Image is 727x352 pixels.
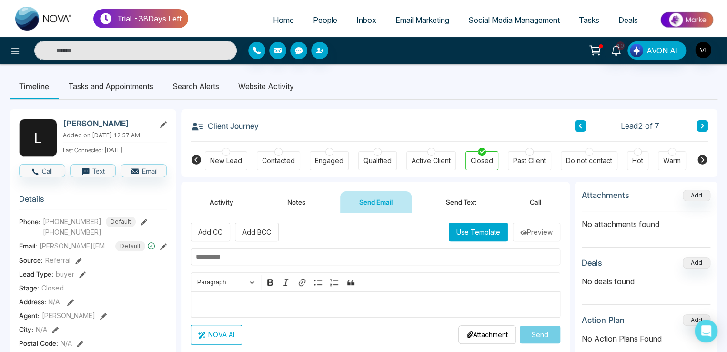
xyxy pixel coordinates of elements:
a: 10 [605,41,627,58]
span: Lead 2 of 7 [621,120,659,132]
span: [PHONE_NUMBER] [43,217,101,227]
li: Website Activity [229,73,303,99]
span: N/A [36,324,47,334]
div: Engaged [315,156,343,166]
button: Activity [191,191,252,213]
p: Trial - 38 Days Left [117,13,182,24]
span: Stage: [19,283,39,293]
div: L [19,119,57,157]
span: Source: [19,255,43,265]
button: AVON AI [627,41,686,60]
button: Use Template [449,223,508,241]
p: Last Connected: [DATE] [63,144,167,155]
button: Add CC [191,223,230,241]
div: Editor editing area: main [191,291,560,318]
div: Qualified [363,156,392,166]
span: 10 [616,41,625,50]
p: Added on [DATE] 12:57 AM [63,131,167,140]
li: Search Alerts [163,73,229,99]
button: Call [511,191,560,213]
img: Lead Flow [630,44,643,57]
span: Phone: [19,217,40,227]
h3: Deals [582,258,602,268]
button: Call [19,164,65,177]
p: No Action Plans Found [582,333,710,344]
button: NOVA AI [191,325,242,345]
a: Inbox [347,11,386,29]
p: No deals found [582,276,710,287]
div: Closed [471,156,493,166]
a: People [303,11,347,29]
span: Postal Code : [19,338,58,348]
span: N/A [61,338,72,348]
span: Address: [19,297,60,307]
span: Closed [41,283,64,293]
div: Contacted [262,156,295,166]
h2: [PERSON_NAME] [63,119,151,128]
div: Open Intercom Messenger [695,320,717,342]
span: Home [273,15,294,25]
span: buyer [56,269,74,279]
span: Agent: [19,311,40,321]
p: No attachments found [582,211,710,230]
h3: Action Plan [582,315,625,325]
div: Hot [632,156,643,166]
button: Notes [268,191,324,213]
div: Editor toolbar [191,272,560,291]
button: Text [70,164,116,177]
span: Social Media Management [468,15,560,25]
li: Timeline [10,73,59,99]
li: Tasks and Appointments [59,73,163,99]
span: N/A [48,298,60,306]
button: Add [683,257,710,269]
span: City : [19,324,33,334]
div: Warm [663,156,681,166]
span: Deals [618,15,638,25]
span: AVON AI [646,45,678,56]
img: User Avatar [695,42,711,58]
button: Preview [513,223,560,241]
h3: Client Journey [191,119,259,133]
span: Tasks [579,15,599,25]
img: Nova CRM Logo [15,7,72,31]
span: Paragraph [197,277,247,288]
div: New Lead [210,156,242,166]
h3: Details [19,194,167,209]
button: Add BCC [235,223,279,241]
button: Send Text [427,191,495,213]
span: People [313,15,337,25]
button: Send Email [340,191,412,213]
span: [PERSON_NAME][EMAIL_ADDRESS][DOMAIN_NAME] [40,241,111,251]
button: Add [683,190,710,201]
span: Email Marketing [395,15,449,25]
span: Referral [45,255,71,265]
div: Do not contact [566,156,612,166]
button: Add [683,314,710,326]
span: [PERSON_NAME] [42,311,95,321]
a: Home [263,11,303,29]
span: [PHONE_NUMBER] [43,227,136,237]
span: Default [115,241,145,251]
button: Email [121,164,167,177]
a: Deals [609,11,647,29]
img: Market-place.gif [652,9,721,31]
a: Tasks [569,11,609,29]
a: Email Marketing [386,11,459,29]
div: Active Client [412,156,451,166]
h3: Attachments [582,190,629,200]
p: Attachment [466,330,508,340]
span: Add [683,191,710,199]
span: Default [106,217,136,227]
button: Paragraph [193,275,259,290]
span: Lead Type: [19,269,53,279]
span: Inbox [356,15,376,25]
a: Social Media Management [459,11,569,29]
button: Send [520,326,560,343]
div: Past Client [513,156,546,166]
span: Email: [19,241,37,251]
